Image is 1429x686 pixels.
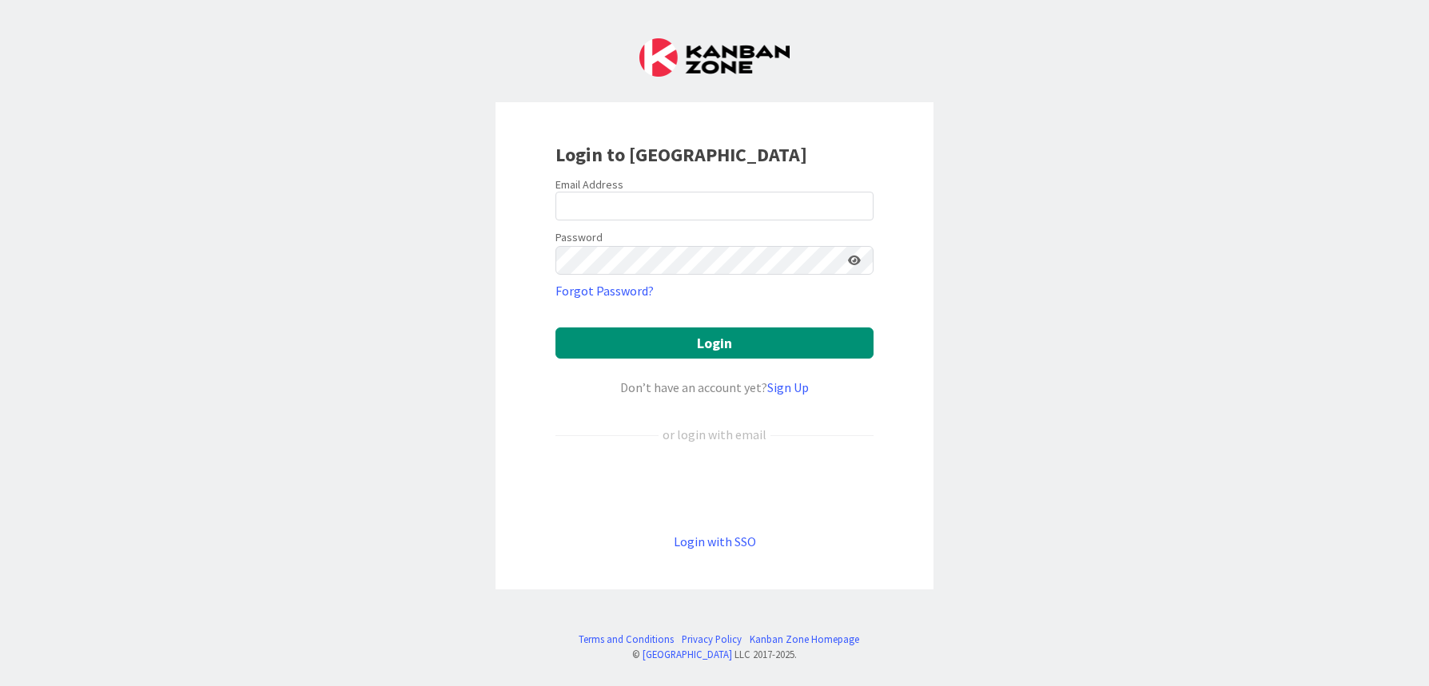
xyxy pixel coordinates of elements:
div: v 4.0.25 [45,26,78,38]
iframe: Sign in with Google Button [547,470,882,506]
div: Keywords by Traffic [177,94,269,105]
img: website_grey.svg [26,42,38,54]
a: Login with SSO [674,533,756,549]
b: Login to [GEOGRAPHIC_DATA] [555,142,807,167]
div: © LLC 2017- 2025 . [571,647,859,662]
img: tab_keywords_by_traffic_grey.svg [159,93,172,105]
label: Email Address [555,177,623,192]
a: Forgot Password? [555,281,654,300]
a: Kanban Zone Homepage [750,632,859,647]
img: logo_orange.svg [26,26,38,38]
div: or login with email [659,425,770,444]
div: Domain: [DOMAIN_NAME] [42,42,176,54]
img: tab_domain_overview_orange.svg [43,93,56,105]
a: Sign Up [767,379,809,395]
div: Domain Overview [61,94,143,105]
label: Password [555,229,603,246]
div: Don’t have an account yet? [555,378,874,397]
img: Kanban Zone [639,38,790,77]
a: [GEOGRAPHIC_DATA] [643,648,732,660]
button: Login [555,327,874,359]
a: Privacy Policy [682,632,742,647]
a: Terms and Conditions [579,632,674,647]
